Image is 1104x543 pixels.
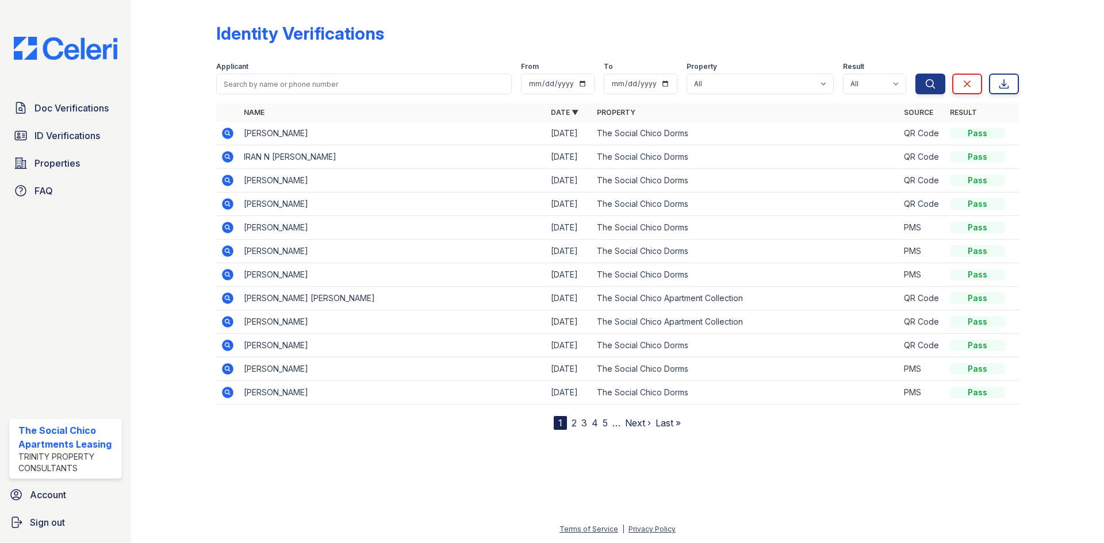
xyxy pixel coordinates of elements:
[950,316,1005,328] div: Pass
[239,334,546,357] td: [PERSON_NAME]
[592,357,899,381] td: The Social Chico Dorms
[899,216,945,240] td: PMS
[950,128,1005,139] div: Pass
[612,416,620,430] span: …
[5,37,126,60] img: CE_Logo_Blue-a8612792a0a2168367f1c8372b55b34899dd931a85d93a1a3d3e32e68fde9ad4.png
[34,101,109,115] span: Doc Verifications
[592,287,899,310] td: The Social Chico Apartment Collection
[9,124,122,147] a: ID Verifications
[546,145,592,169] td: [DATE]
[950,363,1005,375] div: Pass
[546,334,592,357] td: [DATE]
[34,156,80,170] span: Properties
[899,145,945,169] td: QR Code
[546,287,592,310] td: [DATE]
[655,417,681,429] a: Last »
[239,216,546,240] td: [PERSON_NAME]
[592,122,899,145] td: The Social Chico Dorms
[592,145,899,169] td: The Social Chico Dorms
[592,263,899,287] td: The Social Chico Dorms
[546,357,592,381] td: [DATE]
[9,179,122,202] a: FAQ
[625,417,651,429] a: Next ›
[581,417,587,429] a: 3
[592,192,899,216] td: The Social Chico Dorms
[34,184,53,198] span: FAQ
[5,511,126,534] a: Sign out
[239,263,546,287] td: [PERSON_NAME]
[239,145,546,169] td: IRAN N [PERSON_NAME]
[603,417,608,429] a: 5
[244,108,264,117] a: Name
[843,62,864,71] label: Result
[239,357,546,381] td: [PERSON_NAME]
[592,169,899,192] td: The Social Chico Dorms
[622,525,624,533] div: |
[604,62,613,71] label: To
[899,310,945,334] td: QR Code
[899,357,945,381] td: PMS
[18,451,117,474] div: Trinity Property Consultants
[554,416,567,430] div: 1
[950,245,1005,257] div: Pass
[239,169,546,192] td: [PERSON_NAME]
[687,62,717,71] label: Property
[216,23,384,44] div: Identity Verifications
[546,263,592,287] td: [DATE]
[34,129,100,143] span: ID Verifications
[597,108,635,117] a: Property
[546,310,592,334] td: [DATE]
[521,62,539,71] label: From
[216,62,248,71] label: Applicant
[899,334,945,357] td: QR Code
[592,240,899,263] td: The Social Chico Dorms
[592,381,899,405] td: The Social Chico Dorms
[239,287,546,310] td: [PERSON_NAME] [PERSON_NAME]
[950,222,1005,233] div: Pass
[546,169,592,192] td: [DATE]
[592,417,598,429] a: 4
[899,263,945,287] td: PMS
[899,192,945,216] td: QR Code
[950,292,1005,304] div: Pass
[950,175,1005,186] div: Pass
[899,240,945,263] td: PMS
[546,240,592,263] td: [DATE]
[899,169,945,192] td: QR Code
[239,310,546,334] td: [PERSON_NAME]
[899,122,945,145] td: QR Code
[9,152,122,175] a: Properties
[216,74,512,94] input: Search by name or phone number
[239,122,546,145] td: [PERSON_NAME]
[18,423,117,451] div: The Social Chico Apartments Leasing
[899,381,945,405] td: PMS
[239,381,546,405] td: [PERSON_NAME]
[592,334,899,357] td: The Social Chico Dorms
[546,192,592,216] td: [DATE]
[950,387,1005,398] div: Pass
[899,287,945,310] td: QR Code
[904,108,933,117] a: Source
[592,216,899,240] td: The Social Chico Dorms
[628,525,676,533] a: Privacy Policy
[950,269,1005,280] div: Pass
[546,381,592,405] td: [DATE]
[239,192,546,216] td: [PERSON_NAME]
[950,151,1005,163] div: Pass
[9,97,122,120] a: Doc Verifications
[950,108,977,117] a: Result
[551,108,578,117] a: Date ▼
[30,515,65,529] span: Sign out
[30,488,66,502] span: Account
[572,417,577,429] a: 2
[239,240,546,263] td: [PERSON_NAME]
[5,483,126,506] a: Account
[546,122,592,145] td: [DATE]
[950,198,1005,210] div: Pass
[559,525,618,533] a: Terms of Service
[950,340,1005,351] div: Pass
[592,310,899,334] td: The Social Chico Apartment Collection
[546,216,592,240] td: [DATE]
